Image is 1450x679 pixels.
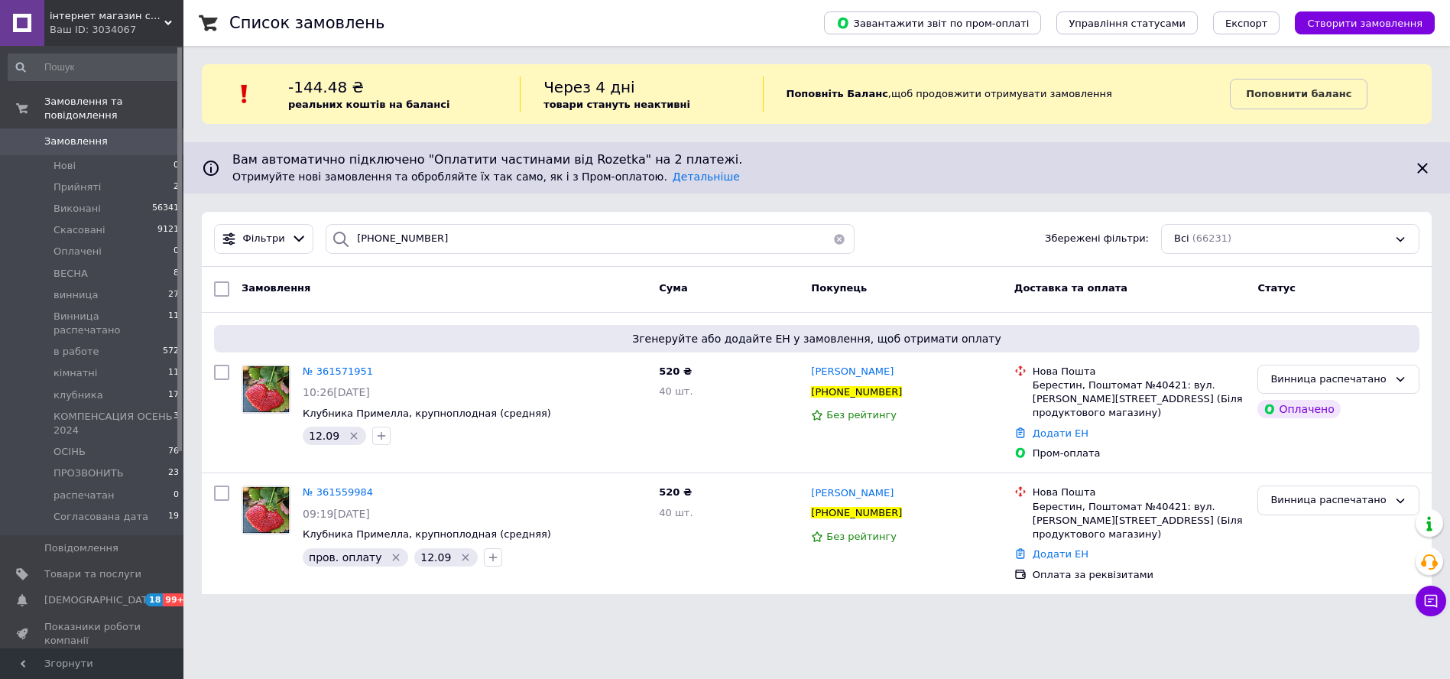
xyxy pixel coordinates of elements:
span: Cума [659,282,687,294]
span: 520 ₴ [659,486,692,498]
span: Замовлення та повідомлення [44,95,183,122]
div: Берестин, Поштомат №40421: вул. [PERSON_NAME][STREET_ADDRESS] (Біля продуктового магазину) [1033,500,1246,542]
b: Поповнити баланс [1246,88,1351,99]
span: Повідомлення [44,541,118,555]
button: Очистить [824,224,855,254]
div: Винница распечатано [1270,492,1388,508]
a: Поповнити баланс [1230,79,1367,109]
span: інтернет магазин садівника Садиба Сад [50,9,164,23]
span: Управління статусами [1069,18,1186,29]
div: , щоб продовжити отримувати замовлення [763,76,1231,112]
span: Створити замовлення [1307,18,1422,29]
span: Товари та послуги [44,567,141,581]
span: Согласована дата [54,510,148,524]
input: Пошук [8,54,180,81]
span: распечатан [54,489,115,502]
span: 12.09 [420,551,451,564]
span: 23 [168,466,179,480]
span: 76 [168,445,179,459]
span: ВЕСНА [54,267,88,281]
span: [PERSON_NAME] [811,365,894,377]
span: Покупець [811,282,867,294]
button: Експорт [1213,11,1280,34]
a: Додати ЕН [1033,548,1088,560]
div: Ваш ID: 3034067 [50,23,183,37]
span: 11 [168,310,179,337]
input: Пошук за номером замовлення, ПІБ покупця, номером телефону, Email, номером накладної [326,224,855,254]
a: Фото товару [242,486,290,534]
span: Без рейтингу [826,409,897,421]
span: клубника [54,388,103,402]
span: [PERSON_NAME] [811,487,894,499]
span: 10:26[DATE] [303,386,370,398]
a: Фото товару [242,365,290,414]
span: Фільтри [243,232,285,246]
span: 8 [174,267,179,281]
span: ОСІНЬ [54,445,86,459]
a: Додати ЕН [1033,427,1088,439]
div: Берестин, Поштомат №40421: вул. [PERSON_NAME][STREET_ADDRESS] (Біля продуктового магазину) [1033,378,1246,421]
a: Клубника Примелла, крупноплодная (средняя) [303,408,551,419]
div: Нова Пошта [1033,365,1246,378]
span: Завантажити звіт по пром-оплаті [836,16,1029,30]
div: Нова Пошта [1033,486,1246,499]
div: Оплачено [1257,400,1340,418]
span: 40 шт. [659,507,693,518]
svg: Видалити мітку [459,551,472,564]
div: Пром-оплата [1033,447,1246,460]
span: Отримуйте нові замовлення та обробляйте їх так само, як і з Пром-оплатою. [232,171,740,183]
span: кімнатні [54,366,97,380]
button: Чат з покупцем [1416,586,1446,616]
span: Збережені фільтри: [1045,232,1149,246]
span: Оплачені [54,245,102,258]
button: Управління статусами [1056,11,1198,34]
span: КОМПЕНСАЦИЯ ОСЕНЬ 2024 [54,410,174,437]
span: винница [54,288,98,302]
span: Експорт [1225,18,1268,29]
span: Прийняті [54,180,101,194]
span: Згенеруйте або додайте ЕН у замовлення, щоб отримати оплату [220,331,1413,346]
span: 99+ [163,593,188,606]
a: [PERSON_NAME] [811,365,894,379]
span: 0 [174,159,179,173]
span: пров. оплату [309,551,381,564]
a: Клубника Примелла, крупноплодная (средняя) [303,528,551,540]
span: 19 [168,510,179,524]
button: Завантажити звіт по пром-оплаті [824,11,1041,34]
svg: Видалити мітку [348,430,360,442]
span: Винница распечатано [54,310,168,337]
span: ПРОЗВОНИТЬ [54,466,124,480]
span: 0 [174,245,179,258]
span: Нові [54,159,76,173]
img: :exclamation: [233,83,256,106]
span: 0 [174,489,179,502]
button: Створити замовлення [1295,11,1435,34]
a: [PERSON_NAME] [811,486,894,501]
span: 56341 [152,202,179,216]
span: № 361559984 [303,486,373,498]
span: (66231) [1192,232,1232,244]
span: 520 ₴ [659,365,692,377]
span: Виконані [54,202,101,216]
span: [PHONE_NUMBER] [811,386,902,398]
span: Показники роботи компанії [44,620,141,648]
b: товари стануть неактивні [543,99,690,110]
span: Без рейтингу [826,531,897,542]
b: реальних коштів на балансі [288,99,450,110]
a: Створити замовлення [1280,17,1435,28]
span: Статус [1257,282,1296,294]
span: 17 [168,388,179,402]
div: Винница распечатано [1270,372,1388,388]
span: 572 [163,345,179,359]
span: [PHONE_NUMBER] [811,507,902,518]
span: 40 шт. [659,385,693,397]
a: № 361571951 [303,365,373,377]
span: Замовлення [242,282,310,294]
span: 11 [168,366,179,380]
span: 09:19[DATE] [303,508,370,520]
span: Через 4 дні [543,78,635,96]
b: Поповніть Баланс [787,88,888,99]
